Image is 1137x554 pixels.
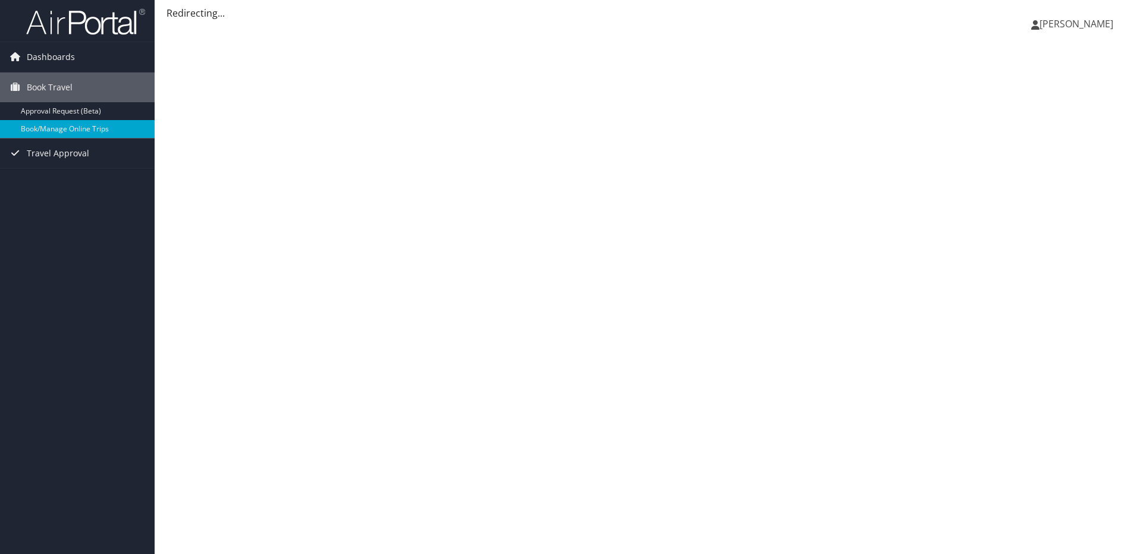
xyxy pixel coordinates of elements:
[27,73,73,102] span: Book Travel
[26,8,145,36] img: airportal-logo.png
[167,6,1125,20] div: Redirecting...
[1031,6,1125,42] a: [PERSON_NAME]
[27,42,75,72] span: Dashboards
[1039,17,1113,30] span: [PERSON_NAME]
[27,138,89,168] span: Travel Approval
